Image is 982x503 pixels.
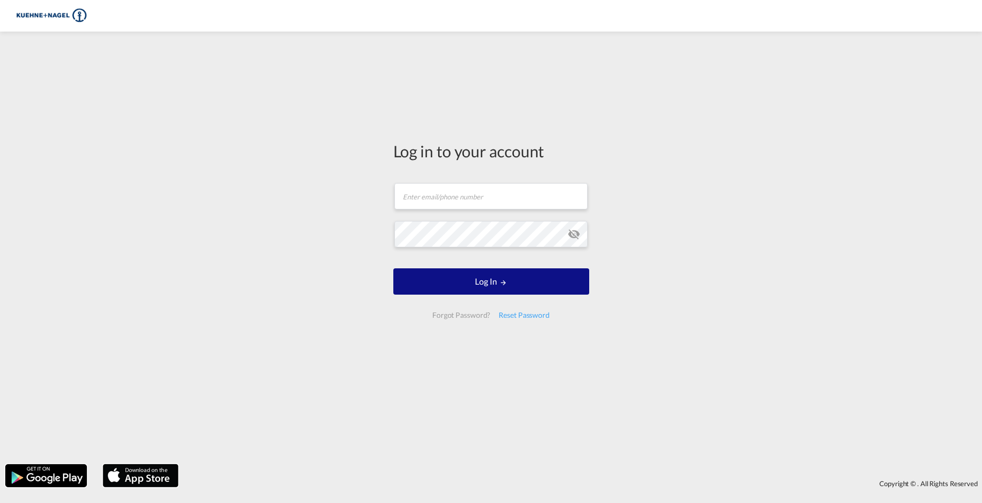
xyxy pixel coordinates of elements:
input: Enter email/phone number [394,183,588,209]
img: 36441310f41511efafde313da40ec4a4.png [16,4,87,28]
div: Forgot Password? [428,306,494,325]
img: apple.png [102,463,180,488]
div: Log in to your account [393,140,589,162]
img: google.png [4,463,88,488]
div: Reset Password [494,306,554,325]
md-icon: icon-eye-off [568,228,580,240]
button: LOGIN [393,268,589,295]
div: Copyright © . All Rights Reserved [184,475,982,492]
